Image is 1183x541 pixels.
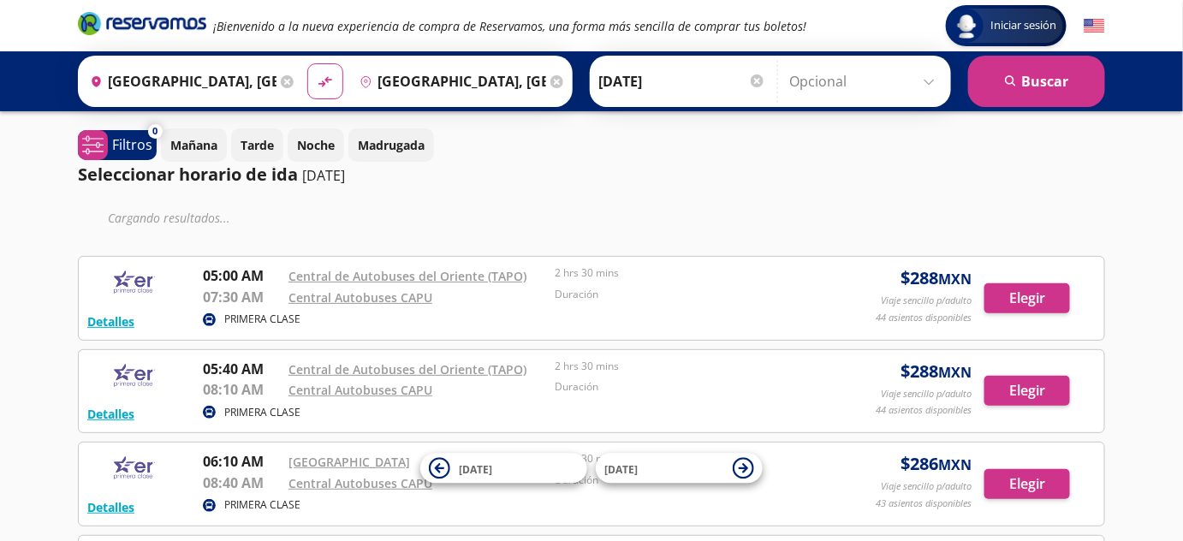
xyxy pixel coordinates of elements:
a: [GEOGRAPHIC_DATA] [288,454,410,470]
p: Viaje sencillo p/adulto [881,479,972,494]
button: Detalles [87,405,134,423]
a: Central de Autobuses del Oriente (TAPO) [288,361,526,378]
small: MXN [938,455,972,474]
p: 44 asientos disponibles [876,311,972,325]
p: Viaje sencillo p/adulto [881,294,972,308]
button: Tarde [231,128,283,162]
img: RESERVAMOS [87,359,181,393]
p: Mañana [170,136,217,154]
p: 07:30 AM [203,287,280,307]
a: Central de Autobuses del Oriente (TAPO) [288,268,526,284]
p: Filtros [112,134,152,155]
small: MXN [938,363,972,382]
span: $ 288 [901,265,972,291]
button: English [1084,15,1105,37]
em: ¡Bienvenido a la nueva experiencia de compra de Reservamos, una forma más sencilla de comprar tus... [213,18,806,34]
em: Cargando resultados ... [108,210,230,226]
input: Opcional [789,60,942,103]
p: 44 asientos disponibles [876,403,972,418]
input: Buscar Destino [353,60,546,103]
p: 08:40 AM [203,473,280,493]
span: 0 [153,124,158,139]
p: PRIMERA CLASE [224,497,300,513]
button: Elegir [984,283,1070,313]
a: Central Autobuses CAPU [288,382,432,398]
button: Elegir [984,469,1070,499]
p: Noche [297,136,335,154]
i: Brand Logo [78,10,206,36]
button: Detalles [87,312,134,330]
p: Tarde [241,136,274,154]
input: Buscar Origen [83,60,276,103]
span: [DATE] [604,462,638,477]
button: 0Filtros [78,130,157,160]
p: 2 hrs 30 mins [556,359,814,374]
p: Viaje sencillo p/adulto [881,387,972,401]
p: 05:00 AM [203,265,280,286]
p: 08:10 AM [203,379,280,400]
p: [DATE] [302,165,345,186]
button: Mañana [161,128,227,162]
p: 2 hrs 30 mins [556,451,814,467]
span: Iniciar sesión [984,17,1063,34]
p: Seleccionar horario de ida [78,162,298,187]
button: Noche [288,128,344,162]
p: 05:40 AM [203,359,280,379]
button: [DATE] [596,454,763,484]
span: $ 286 [901,451,972,477]
input: Elegir Fecha [598,60,766,103]
a: Brand Logo [78,10,206,41]
p: PRIMERA CLASE [224,405,300,420]
button: [DATE] [420,454,587,484]
a: Central Autobuses CAPU [288,289,432,306]
small: MXN [938,270,972,288]
p: 43 asientos disponibles [876,496,972,511]
button: Detalles [87,498,134,516]
p: 2 hrs 30 mins [556,265,814,281]
span: [DATE] [459,462,492,477]
p: PRIMERA CLASE [224,312,300,327]
p: 06:10 AM [203,451,280,472]
a: Central Autobuses CAPU [288,475,432,491]
span: $ 288 [901,359,972,384]
img: RESERVAMOS [87,451,181,485]
button: Buscar [968,56,1105,107]
button: Elegir [984,376,1070,406]
p: Madrugada [358,136,425,154]
p: Duración [556,287,814,302]
p: Duración [556,379,814,395]
img: RESERVAMOS [87,265,181,300]
button: Madrugada [348,128,434,162]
